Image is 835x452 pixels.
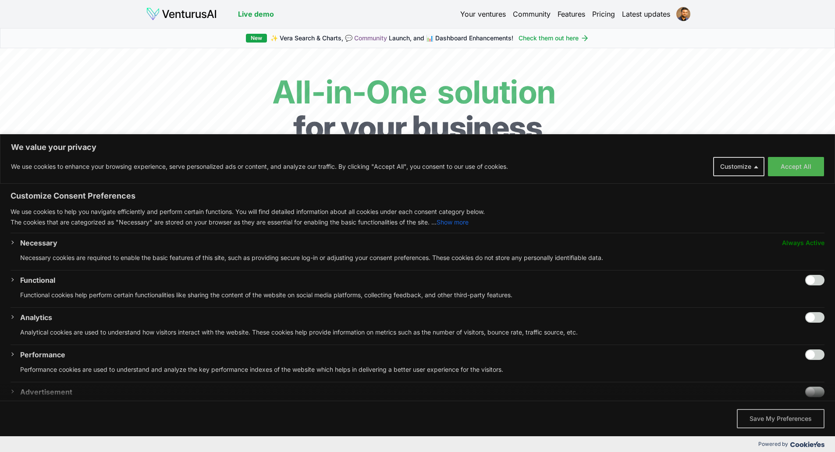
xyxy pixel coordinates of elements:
a: Community [513,9,551,19]
p: Functional cookies help perform certain functionalities like sharing the content of the website o... [20,290,824,300]
p: Analytical cookies are used to understand how visitors interact with the website. These cookies h... [20,327,824,338]
p: We value your privacy [11,142,824,153]
button: Customize [713,157,764,176]
span: Customize Consent Preferences [11,191,135,201]
button: Necessary [20,238,57,248]
span: ✨ Vera Search & Charts, 💬 Launch, and 📊 Dashboard Enhancements! [270,34,513,43]
img: Cookieyes logo [790,441,824,447]
a: Your ventures [460,9,506,19]
a: Community [354,34,387,42]
a: Features [558,9,585,19]
a: Latest updates [622,9,670,19]
p: The cookies that are categorized as "Necessary" are stored on your browser as they are essential ... [11,217,824,228]
button: Accept All [768,157,824,176]
img: ALV-UjU2rT89zJ5rRzwV3nP7Ru9faadgiEo2QNeT1CDYcerDGUSck7giRfZ1N6Ezqdo_I-qKyJ6CVbAP_eh8FhgZJ4FlNvg6u... [676,7,690,21]
img: logo [146,7,217,21]
p: Performance cookies are used to understand and analyze the key performance indexes of the website... [20,364,824,375]
button: Save My Preferences [737,409,824,428]
input: Enable Analytics [805,312,824,323]
a: Pricing [592,9,615,19]
button: Performance [20,349,65,360]
input: Enable Functional [805,275,824,285]
a: Live demo [238,9,274,19]
button: Functional [20,275,55,285]
p: Necessary cookies are required to enable the basic features of this site, such as providing secur... [20,253,824,263]
a: Check them out here [519,34,589,43]
button: Analytics [20,312,52,323]
div: New [246,34,267,43]
button: Show more [437,217,469,228]
p: We use cookies to enhance your browsing experience, serve personalized ads or content, and analyz... [11,161,508,172]
p: We use cookies to help you navigate efficiently and perform certain functions. You will find deta... [11,206,824,217]
input: Enable Performance [805,349,824,360]
span: Always Active [782,238,824,248]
